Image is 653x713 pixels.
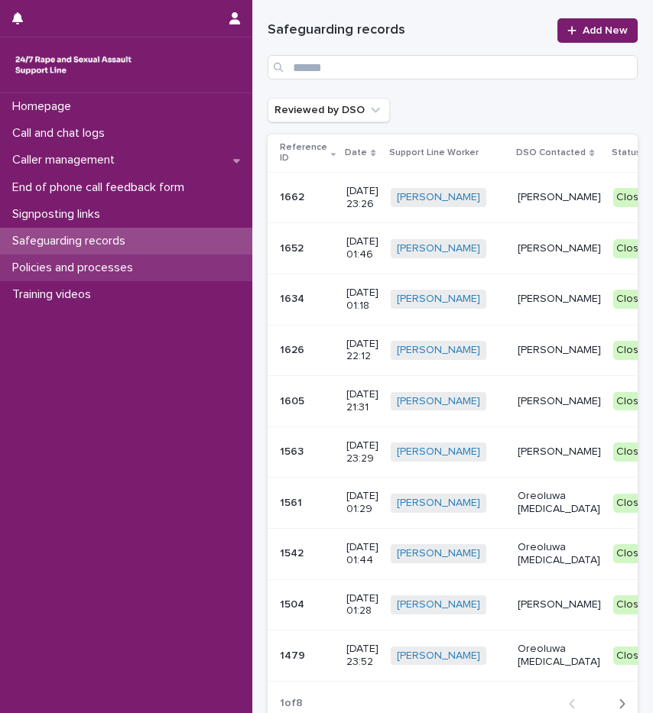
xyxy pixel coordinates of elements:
a: [PERSON_NAME] [397,344,480,357]
p: 1634 [280,290,307,306]
p: Signposting links [6,207,112,222]
p: [DATE] 23:26 [346,185,378,211]
p: [PERSON_NAME] [518,598,601,611]
p: [PERSON_NAME] [518,242,601,255]
a: Add New [557,18,638,43]
p: [DATE] 01:29 [346,490,378,516]
p: [PERSON_NAME] [518,293,601,306]
a: [PERSON_NAME] [397,293,480,306]
input: Search [268,55,638,79]
a: [PERSON_NAME] [397,242,480,255]
p: 1652 [280,239,307,255]
a: [PERSON_NAME] [397,598,480,611]
button: Reviewed by DSO [268,98,390,122]
p: [PERSON_NAME] [518,446,601,459]
p: 1504 [280,595,307,611]
a: [PERSON_NAME] [397,547,480,560]
a: [PERSON_NAME] [397,191,480,204]
p: Date [345,144,367,161]
p: 1561 [280,494,305,510]
button: Back [557,697,597,711]
p: [DATE] 01:28 [346,592,378,618]
p: Support Line Worker [389,144,479,161]
p: Policies and processes [6,261,145,275]
p: Oreoluwa [MEDICAL_DATA] [518,541,601,567]
p: Caller management [6,153,127,167]
button: Next [597,697,638,711]
p: Call and chat logs [6,126,117,141]
p: [DATE] 01:46 [346,235,378,261]
a: [PERSON_NAME] [397,650,480,663]
p: [DATE] 01:18 [346,287,378,313]
p: Safeguarding records [6,234,138,248]
p: 1605 [280,392,307,408]
a: [PERSON_NAME] [397,395,480,408]
p: [PERSON_NAME] [518,395,601,408]
h1: Safeguarding records [268,21,548,40]
p: [PERSON_NAME] [518,191,601,204]
p: [DATE] 01:44 [346,541,378,567]
p: [DATE] 21:31 [346,388,378,414]
p: [DATE] 23:52 [346,643,378,669]
p: Oreoluwa [MEDICAL_DATA] [518,643,601,669]
img: rhQMoQhaT3yELyF149Cw [12,50,135,80]
p: Status [612,144,641,161]
p: Homepage [6,99,83,114]
p: 1479 [280,647,308,663]
p: DSO Contacted [516,144,586,161]
p: Reference ID [280,139,327,167]
p: End of phone call feedback form [6,180,197,195]
p: 1563 [280,442,307,459]
p: 1626 [280,341,307,357]
span: Add New [583,25,628,36]
p: Training videos [6,287,103,302]
p: [DATE] 23:29 [346,439,378,465]
p: 1542 [280,544,307,560]
p: 1662 [280,188,307,204]
p: [PERSON_NAME] [518,344,601,357]
p: [DATE] 22:12 [346,338,378,364]
a: [PERSON_NAME] [397,497,480,510]
p: Oreoluwa [MEDICAL_DATA] [518,490,601,516]
a: [PERSON_NAME] [397,446,480,459]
